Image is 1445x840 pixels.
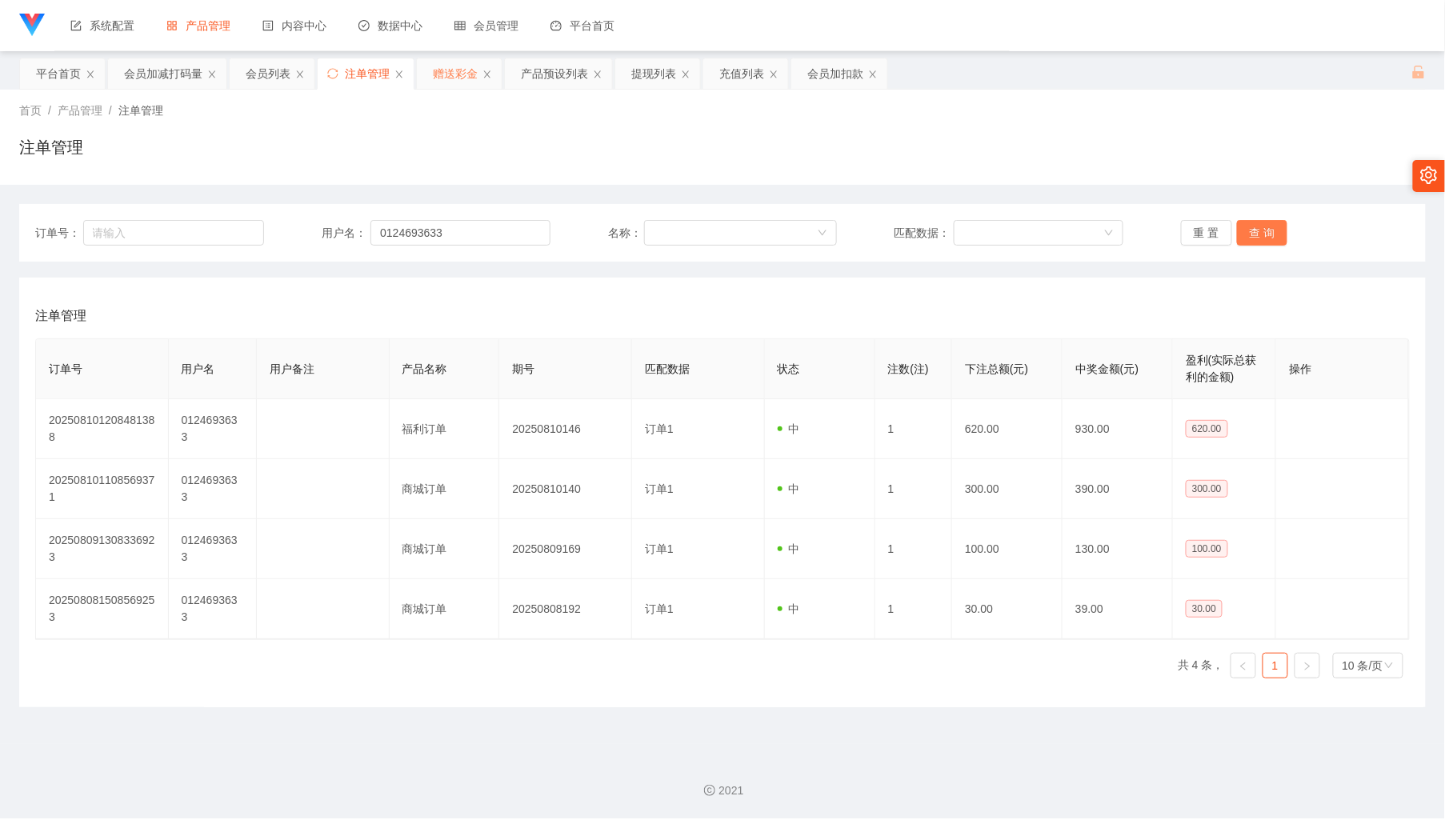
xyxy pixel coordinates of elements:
a: 1 [1263,654,1287,678]
td: 1 [875,579,953,639]
span: 620.00 [1186,420,1228,438]
input: 请输入 [83,220,265,246]
td: 202508091308336923 [36,519,169,579]
td: 620.00 [952,399,1063,459]
td: 商城订单 [390,459,500,519]
span: 产品名称 [402,362,447,375]
i: 图标: close [295,70,305,79]
i: 图标: close [394,70,404,79]
span: 订单号 [49,362,82,375]
span: 用户备注 [270,362,314,375]
td: 0124693633 [169,459,257,519]
div: 会员加扣款 [807,58,863,89]
td: 20250808192 [499,579,632,639]
h1: 注单管理 [19,135,83,159]
div: 平台首页 [36,58,81,89]
i: 图标: close [482,70,492,79]
li: 1 [1263,653,1288,678]
span: 订单1 [645,542,674,555]
div: 产品预设列表 [521,58,588,89]
span: 匹配数据 [645,362,690,375]
i: 图标: close [86,70,95,79]
span: 用户名 [182,362,215,375]
i: 图标: close [868,70,878,79]
button: 重 置 [1181,220,1232,246]
span: 订单1 [645,422,674,435]
div: 充值列表 [719,58,764,89]
span: 中 [778,602,800,615]
td: 20250810146 [499,399,632,459]
i: 图标: down [1384,661,1394,672]
td: 202508081508569253 [36,579,169,639]
span: 订单1 [645,602,674,615]
i: 图标: table [454,20,466,31]
td: 商城订单 [390,519,500,579]
li: 共 4 条， [1178,653,1224,678]
div: 2021 [13,782,1432,799]
span: 产品管理 [166,19,230,32]
span: 注单管理 [118,104,163,117]
span: 系统配置 [70,19,134,32]
i: 图标: sync [327,68,338,79]
button: 查 询 [1237,220,1288,246]
span: 中 [778,482,800,495]
span: 内容中心 [262,19,326,32]
td: 0124693633 [169,399,257,459]
i: 图标: profile [262,20,274,31]
td: 130.00 [1063,519,1173,579]
td: 1 [875,519,953,579]
td: 0124693633 [169,579,257,639]
li: 下一页 [1295,653,1320,678]
td: 930.00 [1063,399,1173,459]
td: 390.00 [1063,459,1173,519]
td: 202508101208481388 [36,399,169,459]
td: 福利订单 [390,399,500,459]
span: 注单管理 [35,306,86,326]
span: 用户名： [322,225,370,242]
span: 产品管理 [58,104,102,117]
span: 期号 [512,362,534,375]
i: 图标: close [593,70,602,79]
div: 会员列表 [246,58,290,89]
div: 10 条/页 [1343,654,1383,678]
td: 1 [875,459,953,519]
td: 商城订单 [390,579,500,639]
span: 订单1 [645,482,674,495]
i: 图标: appstore-o [166,20,178,31]
span: 盈利(实际总获利的金额) [1186,354,1257,383]
span: 中 [778,422,800,435]
td: 1 [875,399,953,459]
span: 100.00 [1186,540,1228,558]
span: 300.00 [1186,480,1228,498]
td: 100.00 [952,519,1063,579]
div: 会员加减打码量 [124,58,202,89]
span: 中 [778,542,800,555]
td: 202508101108569371 [36,459,169,519]
td: 30.00 [952,579,1063,639]
span: 状态 [778,362,800,375]
div: 提现列表 [631,58,676,89]
span: 数据中心 [358,19,422,32]
td: 20250810140 [499,459,632,519]
span: 30.00 [1186,600,1223,618]
i: 图标: check-circle-o [358,20,370,31]
div: 赠送彩金 [433,58,478,89]
i: 图标: right [1303,662,1312,671]
i: 图标: close [769,70,779,79]
span: / [48,104,51,117]
i: 图标: close [207,70,217,79]
span: 操作 [1289,362,1311,375]
i: 图标: setting [1420,166,1438,184]
li: 上一页 [1231,653,1256,678]
span: 匹配数据： [895,225,954,242]
td: 20250809169 [499,519,632,579]
div: 注单管理 [345,58,390,89]
i: 图标: close [681,70,690,79]
input: 请输入 [370,220,550,246]
span: 中奖金额(元) [1075,362,1139,375]
i: 图标: down [1104,228,1114,239]
i: 图标: unlock [1411,65,1426,79]
span: 下注总额(元) [965,362,1028,375]
span: 订单号： [35,225,83,242]
i: 图标: left [1239,662,1248,671]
